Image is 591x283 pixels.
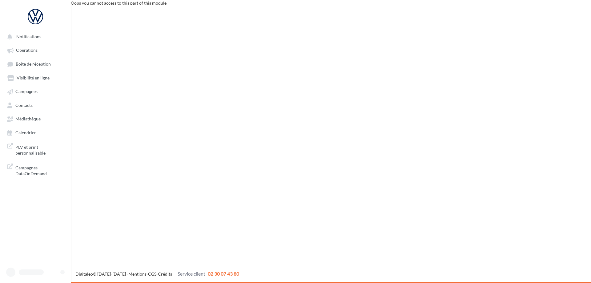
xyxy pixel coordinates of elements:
[15,143,63,156] span: PLV et print personnalisable
[15,130,36,135] span: Calendrier
[4,86,67,97] a: Campagnes
[4,140,67,159] a: PLV et print personnalisable
[4,31,65,42] button: Notifications
[16,34,41,39] span: Notifications
[75,271,239,277] span: © [DATE]-[DATE] - - -
[4,58,67,70] a: Boîte de réception
[4,99,67,111] a: Contacts
[71,0,167,6] span: Oops you cannot access to this part of this module
[75,271,93,277] a: Digitaleo
[17,75,50,80] span: Visibilité en ligne
[16,48,38,53] span: Opérations
[4,127,67,138] a: Calendrier
[128,271,147,277] a: Mentions
[4,72,67,83] a: Visibilité en ligne
[15,103,33,108] span: Contacts
[4,113,67,124] a: Médiathèque
[4,44,67,55] a: Opérations
[16,61,51,67] span: Boîte de réception
[15,164,63,177] span: Campagnes DataOnDemand
[178,271,205,277] span: Service client
[158,271,172,277] a: Crédits
[148,271,156,277] a: CGS
[15,89,38,94] span: Campagnes
[4,161,67,179] a: Campagnes DataOnDemand
[15,116,41,122] span: Médiathèque
[208,271,239,277] span: 02 30 07 43 80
